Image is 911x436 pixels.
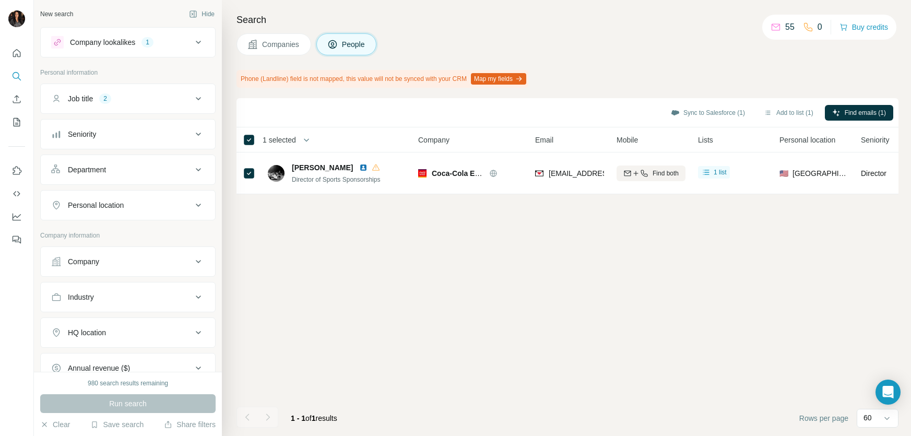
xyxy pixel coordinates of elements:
[68,164,106,175] div: Department
[818,21,822,33] p: 0
[714,168,727,177] span: 1 list
[182,6,222,22] button: Hide
[88,379,168,388] div: 980 search results remaining
[875,380,901,405] div: Open Intercom Messenger
[68,200,124,210] div: Personal location
[236,13,898,27] h4: Search
[68,292,94,302] div: Industry
[756,105,821,121] button: Add to list (1)
[40,419,70,430] button: Clear
[698,135,713,145] span: Lists
[40,9,73,19] div: New search
[41,285,215,310] button: Industry
[664,105,752,121] button: Sync to Salesforce (1)
[268,165,285,182] img: Avatar
[8,161,25,180] button: Use Surfe on LinkedIn
[535,135,553,145] span: Email
[8,184,25,203] button: Use Surfe API
[8,230,25,249] button: Feedback
[549,169,672,178] span: [EMAIL_ADDRESS][DOMAIN_NAME]
[291,414,337,422] span: results
[839,20,888,34] button: Buy credits
[41,30,215,55] button: Company lookalikes1
[292,176,380,183] span: Director of Sports Sponsorships
[779,168,788,179] span: 🇺🇸
[68,93,93,104] div: Job title
[164,419,216,430] button: Share filters
[99,94,111,103] div: 2
[236,70,528,88] div: Phone (Landline) field is not mapped, this value will not be synced with your CRM
[141,38,153,47] div: 1
[68,363,130,373] div: Annual revenue ($)
[40,231,216,240] p: Company information
[90,419,144,430] button: Save search
[263,135,296,145] span: 1 selected
[70,37,135,48] div: Company lookalikes
[68,129,96,139] div: Seniority
[41,157,215,182] button: Department
[799,413,848,423] span: Rows per page
[432,169,554,178] span: Coca-Cola Europacific Partners plc
[617,135,638,145] span: Mobile
[825,105,893,121] button: Find emails (1)
[861,135,889,145] span: Seniority
[8,113,25,132] button: My lists
[41,86,215,111] button: Job title2
[8,90,25,109] button: Enrich CSV
[845,108,886,117] span: Find emails (1)
[291,414,305,422] span: 1 - 1
[418,135,449,145] span: Company
[41,249,215,274] button: Company
[8,207,25,226] button: Dashboard
[68,327,106,338] div: HQ location
[785,21,795,33] p: 55
[8,67,25,86] button: Search
[68,256,99,267] div: Company
[41,356,215,381] button: Annual revenue ($)
[41,193,215,218] button: Personal location
[359,163,368,172] img: LinkedIn logo
[342,39,366,50] span: People
[471,73,526,85] button: Map my fields
[653,169,679,178] span: Find both
[535,168,543,179] img: provider findymail logo
[863,413,872,423] p: 60
[262,39,300,50] span: Companies
[861,169,886,178] span: Director
[312,414,316,422] span: 1
[617,166,685,181] button: Find both
[40,68,216,77] p: Personal information
[41,122,215,147] button: Seniority
[8,10,25,27] img: Avatar
[418,169,427,178] img: Logo of Coca-Cola Europacific Partners plc
[305,414,312,422] span: of
[292,163,353,172] span: [PERSON_NAME]
[41,320,215,345] button: HQ location
[779,135,835,145] span: Personal location
[792,168,848,179] span: [GEOGRAPHIC_DATA]
[8,44,25,63] button: Quick start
